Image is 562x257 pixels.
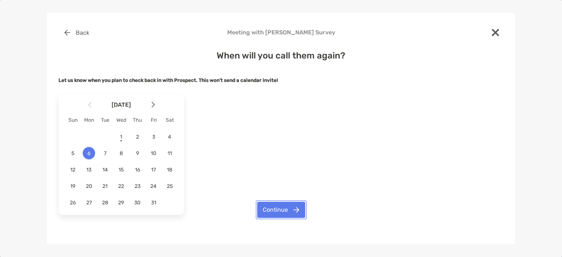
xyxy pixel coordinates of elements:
span: 9 [131,150,144,156]
span: 13 [83,167,95,173]
span: 17 [147,167,160,173]
span: 18 [164,167,176,173]
div: Mon [81,117,97,123]
div: Sun [65,117,81,123]
span: 24 [147,183,160,189]
h4: When will you call them again? [59,50,503,61]
span: 19 [67,183,79,189]
h5: Let us know when you plan to check back in with Prospect. [59,78,503,83]
span: 4 [164,134,176,140]
span: 25 [164,183,176,189]
div: Tue [97,117,113,123]
span: 29 [115,200,127,206]
span: 28 [99,200,111,206]
img: Arrow icon [88,102,91,108]
img: Arrow icon [151,102,155,108]
img: button icon [64,30,70,35]
span: 21 [99,183,111,189]
span: 23 [131,183,144,189]
div: Fri [146,117,162,123]
span: 2 [131,134,144,140]
span: 14 [99,167,111,173]
span: 5 [67,150,79,156]
span: 12 [67,167,79,173]
div: Sat [162,117,178,123]
span: 26 [67,200,79,206]
span: 15 [115,167,127,173]
span: 30 [131,200,144,206]
span: [DATE] [93,101,150,108]
span: 31 [147,200,160,206]
img: close modal [492,29,499,36]
span: 8 [115,150,127,156]
strong: This won't send a calendar invite! [199,78,278,83]
span: 27 [83,200,95,206]
span: 16 [131,167,144,173]
span: 3 [147,134,160,140]
div: Thu [130,117,146,123]
div: Wed [113,117,129,123]
span: 22 [115,183,127,189]
span: 7 [99,150,111,156]
span: 11 [164,150,176,156]
h4: Meeting with [PERSON_NAME] Survey [59,29,503,36]
span: 1 [115,134,127,140]
span: 20 [83,183,95,189]
button: Back [59,24,95,41]
span: 6 [83,150,95,156]
span: 10 [147,150,160,156]
button: Continue [257,202,305,218]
